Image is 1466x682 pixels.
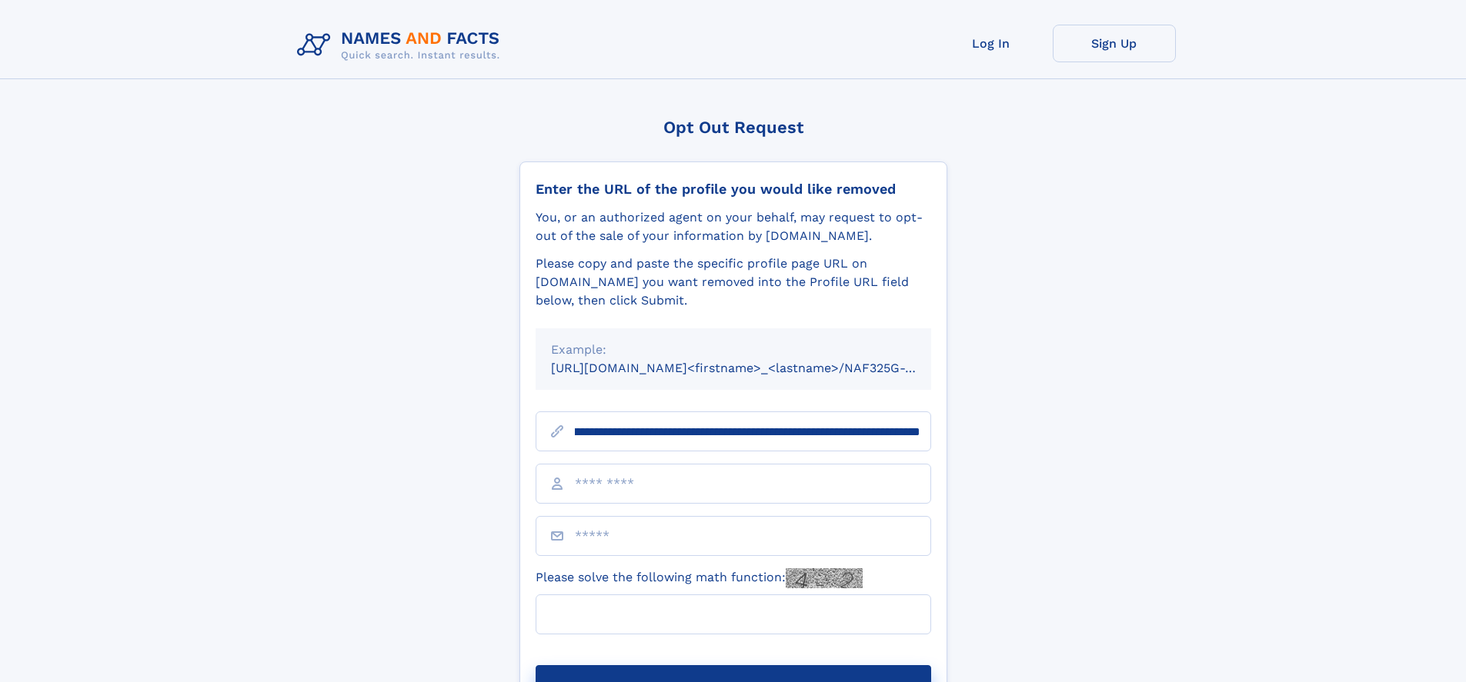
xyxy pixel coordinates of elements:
[1053,25,1176,62] a: Sign Up
[291,25,513,66] img: Logo Names and Facts
[930,25,1053,62] a: Log In
[519,118,947,137] div: Opt Out Request
[536,181,931,198] div: Enter the URL of the profile you would like removed
[536,208,931,245] div: You, or an authorized agent on your behalf, may request to opt-out of the sale of your informatio...
[536,568,863,588] label: Please solve the following math function:
[536,255,931,310] div: Please copy and paste the specific profile page URL on [DOMAIN_NAME] you want removed into the Pr...
[551,361,960,375] small: [URL][DOMAIN_NAME]<firstname>_<lastname>/NAF325G-xxxxxxxx
[551,341,916,359] div: Example:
